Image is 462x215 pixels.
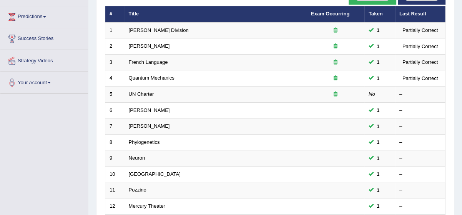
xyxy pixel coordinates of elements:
[105,102,125,118] td: 6
[311,75,360,82] div: Exam occurring question
[374,106,382,114] span: You can still take this question
[399,107,441,114] div: –
[311,43,360,50] div: Exam occurring question
[311,27,360,34] div: Exam occurring question
[374,170,382,178] span: You can still take this question
[129,123,170,129] a: [PERSON_NAME]
[105,6,125,22] th: #
[399,171,441,178] div: –
[399,26,441,34] div: Partially Correct
[105,166,125,182] td: 10
[129,155,145,161] a: Neuron
[105,134,125,150] td: 8
[105,118,125,135] td: 7
[399,58,441,66] div: Partially Correct
[105,182,125,198] td: 11
[399,203,441,210] div: –
[105,38,125,55] td: 2
[374,74,382,82] span: You can still take this question
[399,187,441,194] div: –
[129,187,146,193] a: Pozzino
[105,54,125,70] td: 3
[374,122,382,130] span: You can still take this question
[105,70,125,87] td: 4
[105,198,125,214] td: 12
[374,154,382,162] span: You can still take this question
[129,59,168,65] a: French Language
[125,6,307,22] th: Title
[105,87,125,103] td: 5
[129,43,170,49] a: [PERSON_NAME]
[399,91,441,98] div: –
[129,75,174,81] a: Quantum Mechanics
[374,26,382,34] span: You can still take this question
[374,202,382,210] span: You can still take this question
[129,203,165,209] a: Mercury Theater
[311,11,349,17] a: Exam Occurring
[0,6,88,25] a: Predictions
[374,58,382,66] span: You can still take this question
[0,50,88,69] a: Strategy Videos
[129,171,181,177] a: [GEOGRAPHIC_DATA]
[129,107,170,113] a: [PERSON_NAME]
[374,42,382,50] span: You can still take this question
[105,22,125,38] td: 1
[0,72,88,91] a: Your Account
[399,139,441,146] div: –
[311,91,360,98] div: Exam occurring question
[0,28,88,47] a: Success Stories
[399,123,441,130] div: –
[364,6,395,22] th: Taken
[374,138,382,146] span: You can still take this question
[105,150,125,167] td: 9
[399,74,441,82] div: Partially Correct
[395,6,445,22] th: Last Result
[311,59,360,66] div: Exam occurring question
[374,186,382,194] span: You can still take this question
[129,139,160,145] a: Phylogenetics
[369,91,375,97] em: No
[129,27,189,33] a: [PERSON_NAME] Division
[399,155,441,162] div: –
[399,42,441,50] div: Partially Correct
[129,91,154,97] a: UN Charter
